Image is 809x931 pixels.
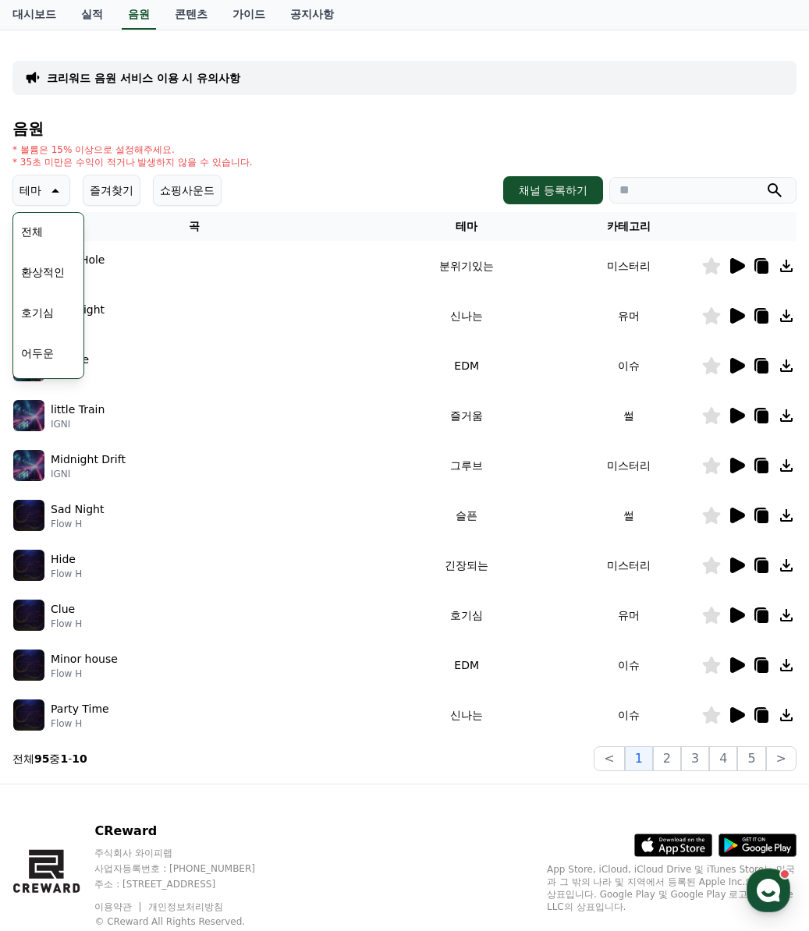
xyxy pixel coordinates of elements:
[12,120,797,137] h4: 음원
[594,746,624,771] button: <
[94,878,285,890] p: 주소 : [STREET_ADDRESS]
[556,212,701,241] th: 카테고리
[51,451,126,468] p: Midnight Drift
[23,317,81,329] span: 안 읽은 알림
[201,494,300,533] a: 설정
[19,159,286,217] a: Creward1시간 전 이해해주셔서 감사합니다. 안정적인 서비스 운영을 위해 이번 정책 강화 이전에 승인된 채널은 모두 관련 자료를 받고 있는 점 참고바랍니다! 좋은 하루 되...
[556,291,701,341] td: 유머
[737,746,765,771] button: 5
[229,317,281,331] button: 모두 읽기
[51,701,109,717] p: Party Time
[34,752,49,765] strong: 95
[26,338,80,352] div: CReward
[13,650,44,681] img: music
[13,400,44,431] img: music
[556,441,701,490] td: 미스터리
[51,601,75,618] p: Clue
[85,338,112,351] span: 08-25
[13,450,44,481] img: music
[20,179,41,201] p: 테마
[12,324,292,398] div: CReward08-25loudspeakerCReward X 숏챠, 신규 숏드라마 콘텐츠​1 of 1
[12,143,253,156] p: * 볼륨은 15% 이상으로 설정해주세요.
[122,166,159,179] div: 1시간 전
[134,412,160,422] b: 채널톡
[64,165,115,179] div: Creward
[51,468,126,480] p: IGNI
[503,176,603,204] button: 채널 등록하기
[377,590,556,640] td: 호기심
[134,412,186,422] span: 이용중
[12,156,253,168] p: * 35초 미만은 수익이 적거나 발생하지 않을 수 있습니다.
[15,214,49,249] button: 전체
[625,746,653,771] button: 1
[377,640,556,690] td: EDM
[556,241,701,291] td: 미스터리
[556,490,701,540] td: 썰
[51,551,76,568] p: Hide
[12,175,70,206] button: 테마
[143,519,161,531] span: 대화
[15,296,60,330] button: 호기심
[15,255,71,289] button: 환상적인
[51,717,109,730] p: Flow H
[236,353,268,386] img: 1 of 1
[556,590,701,640] td: 유머
[51,418,105,430] p: IGNI
[94,901,144,912] a: 이용약관
[119,411,186,423] a: 채널톡이용중
[13,500,44,531] img: music
[377,241,556,291] td: 분위기있는
[97,270,227,282] span: 몇 분 내 답변 받으실 수 있어요
[60,752,68,765] strong: 1
[12,751,87,766] p: 전체 중 -
[33,237,144,253] span: 메시지를 입력하세요.
[94,915,285,928] p: © CReward All Rights Reserved.
[64,179,275,211] div: 이해해주셔서 감사합니다. 안정적인 서비스 운영을 위해 이번 정책 강화 이전에 승인된 채널은 모두 관련 자료를 받고 있는 점 참고바랍니다! 좋은 하루 되세요 :)
[47,70,240,86] a: 크리워드 음원 서비스 이용 시 유의사항
[25,355,228,386] div: ​
[94,822,285,841] p: CReward
[51,518,104,530] p: Flow H
[83,175,140,206] button: 즐겨찾기
[94,862,285,875] p: 사업자등록번호 : [PHONE_NUMBER]
[377,490,556,540] td: 슬픈
[547,863,797,913] p: App Store, iCloud, iCloud Drive 및 iTunes Store는 미국과 그 밖의 나라 및 지역에서 등록된 Apple Inc.의 서비스 상표입니다. Goo...
[13,699,44,731] img: music
[51,618,82,630] p: Flow H
[12,212,377,241] th: 곡
[22,226,282,264] a: 메시지를 입력하세요.
[26,356,40,370] img: loudspeaker
[51,651,118,667] p: Minor house
[241,518,260,530] span: 설정
[13,550,44,581] img: music
[5,494,103,533] a: 홈
[377,391,556,441] td: 즐거움
[653,746,681,771] button: 2
[15,336,60,370] button: 어두운
[19,117,110,142] h1: CReward
[377,341,556,391] td: EDM
[51,402,105,418] p: little Train
[377,212,556,241] th: 테마
[709,746,737,771] button: 4
[377,441,556,490] td: 그루브
[148,901,223,912] a: 개인정보처리방침
[204,126,268,140] span: 운영시간 보기
[681,746,709,771] button: 3
[25,356,221,385] b: CReward X 숏챠, 신규 숏드라마 콘텐츠
[103,494,201,533] a: 대화
[377,690,556,740] td: 신나는
[153,175,222,206] button: 쇼핑사운드
[94,847,285,859] p: 주식회사 와이피랩
[72,752,87,765] strong: 10
[556,640,701,690] td: 이슈
[51,568,82,580] p: Flow H
[556,391,701,441] td: 썰
[377,540,556,590] td: 긴장되는
[49,518,59,530] span: 홈
[766,746,797,771] button: >
[377,291,556,341] td: 신나는
[556,540,701,590] td: 미스터리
